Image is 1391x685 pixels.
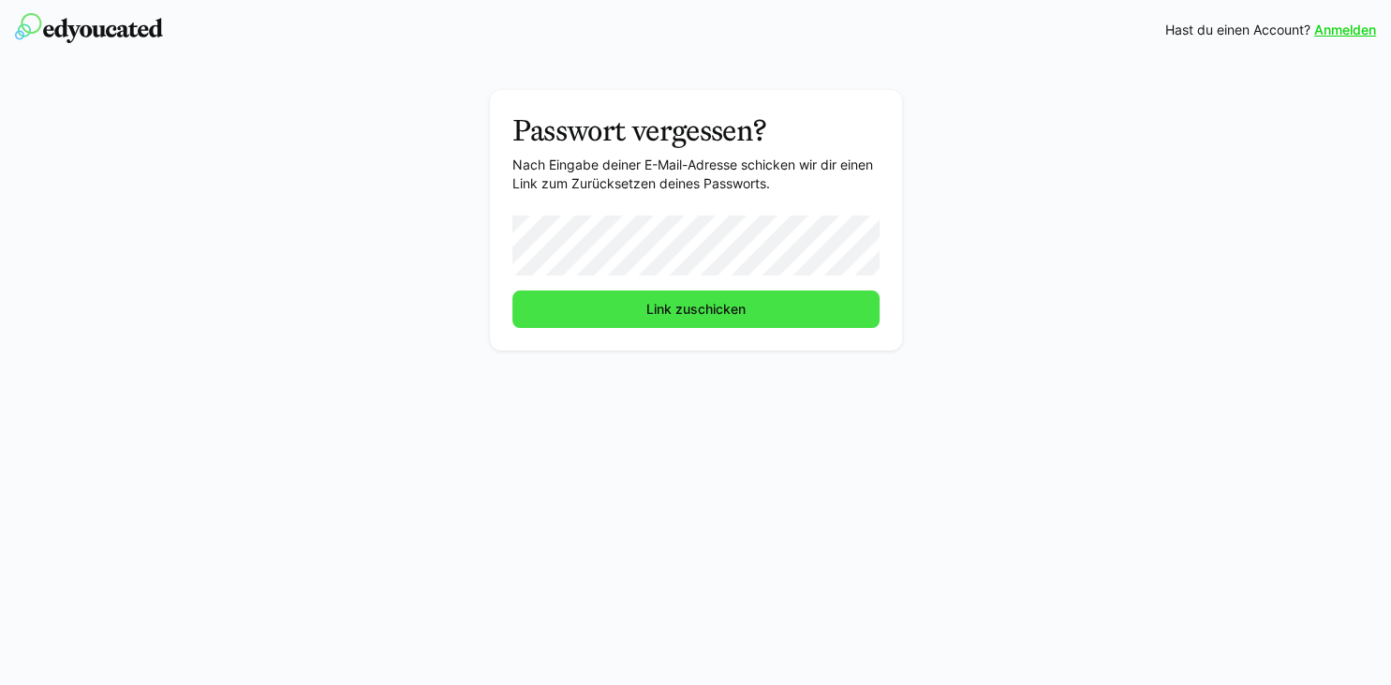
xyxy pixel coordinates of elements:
[644,300,748,319] span: Link zuschicken
[512,112,880,148] h3: Passwort vergessen?
[1314,21,1376,39] a: Anmelden
[1165,21,1310,39] span: Hast du einen Account?
[15,13,163,43] img: edyoucated
[512,290,880,328] button: Link zuschicken
[512,156,880,193] p: Nach Eingabe deiner E-Mail-Adresse schicken wir dir einen Link zum Zurücksetzen deines Passworts.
